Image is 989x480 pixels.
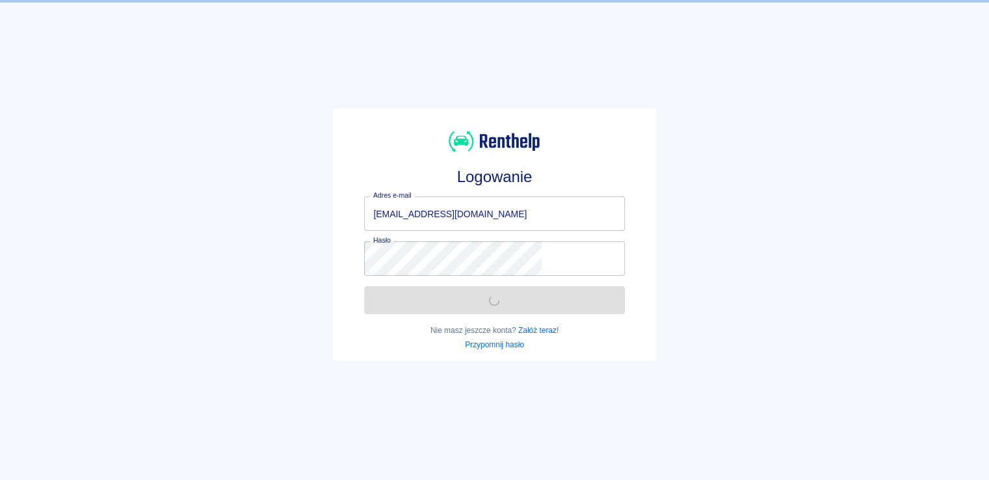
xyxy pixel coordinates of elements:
[373,235,391,245] label: Hasło
[518,326,559,335] a: Załóż teraz!
[373,191,411,200] label: Adres e-mail
[465,340,524,349] a: Przypomnij hasło
[364,168,624,186] h3: Logowanie
[364,325,624,336] p: Nie masz jeszcze konta?
[449,129,540,153] img: Renthelp logo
